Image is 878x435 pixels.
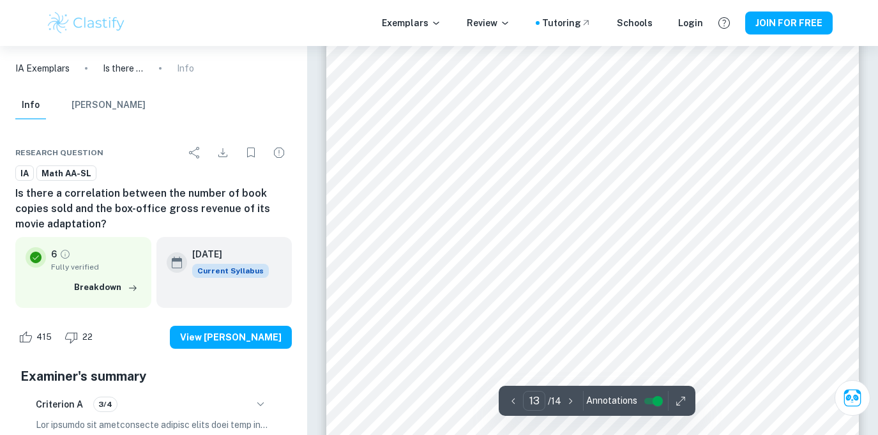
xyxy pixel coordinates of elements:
[617,16,653,30] a: Schools
[36,165,96,181] a: Math AA-SL
[382,16,441,30] p: Exemplars
[15,327,59,347] div: Like
[548,394,561,408] p: / 14
[15,61,70,75] a: IA Exemplars
[15,186,292,232] h6: Is there a correlation between the number of book copies sold and the box-office gross revenue of...
[29,331,59,344] span: 415
[170,326,292,349] button: View [PERSON_NAME]
[238,140,264,165] div: Bookmark
[542,16,591,30] a: Tutoring
[75,331,100,344] span: 22
[103,61,144,75] p: Is there a correlation between the number of book copies sold and the box-office gross revenue of...
[15,165,34,181] a: IA
[36,418,271,432] p: Lor ipsumdo sit ametconsecte adipisc elits doei temp incididu, utlaboree do magnaaliquae, admi ve...
[94,399,117,410] span: 3/4
[192,247,259,261] h6: [DATE]
[51,247,57,261] p: 6
[713,12,735,34] button: Help and Feedback
[678,16,703,30] a: Login
[192,264,269,278] span: Current Syllabus
[745,11,833,34] button: JOIN FOR FREE
[266,140,292,165] div: Report issue
[59,248,71,260] a: Grade fully verified
[192,264,269,278] div: This exemplar is based on the current syllabus. Feel free to refer to it for inspiration/ideas wh...
[835,380,870,416] button: Ask Clai
[61,327,100,347] div: Dislike
[586,394,637,408] span: Annotations
[177,61,194,75] p: Info
[20,367,287,386] h5: Examiner's summary
[210,140,236,165] div: Download
[15,147,103,158] span: Research question
[46,10,127,36] img: Clastify logo
[15,91,46,119] button: Info
[51,261,141,273] span: Fully verified
[182,140,208,165] div: Share
[16,167,33,180] span: IA
[467,16,510,30] p: Review
[36,397,83,411] h6: Criterion A
[71,278,141,297] button: Breakdown
[72,91,146,119] button: [PERSON_NAME]
[37,167,96,180] span: Math AA-SL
